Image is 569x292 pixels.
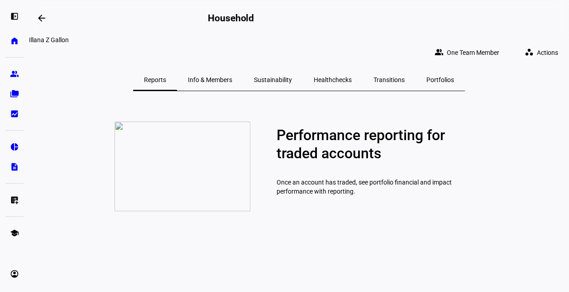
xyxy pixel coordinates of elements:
[5,158,24,176] a: description
[510,44,569,62] eth-quick-actions: Actions
[537,44,558,62] span: Actions
[277,126,453,162] p: Performance reporting for traded accounts
[525,48,534,57] mat-icon: workspaces
[10,109,19,118] eth-mat-symbol: bid_landscape
[36,13,47,24] mat-icon: arrow_backwards
[517,44,569,62] button: Actions
[435,48,444,57] mat-icon: group
[10,162,19,171] eth-mat-symbol: description
[10,195,19,204] eth-mat-symbol: list_alt_add
[10,36,19,45] eth-mat-symbol: home
[447,44,499,62] span: One Team Member
[115,122,250,211] img: report-zero.png
[254,77,292,83] span: Sustainability
[314,77,352,83] span: Healthchecks
[10,229,19,238] eth-mat-symbol: school
[10,269,19,278] eth-mat-symbol: account_circle
[10,69,19,78] eth-mat-symbol: group
[10,142,19,151] eth-mat-symbol: pie_chart
[5,138,24,156] a: pie_chart
[10,12,19,21] eth-mat-symbol: left_panel_open
[427,44,510,62] button: One Team Member
[144,77,166,83] span: Reports
[277,169,453,205] p: Once an account has traded, see portfolio financial and impact performance with reporting.
[373,77,405,83] span: Transitions
[188,77,232,83] span: Info & Members
[5,85,24,103] a: folder_copy
[5,32,24,50] a: home
[29,36,569,44] div: Illana Z Gallon
[426,77,454,83] span: Portfolios
[5,65,24,83] a: group
[10,89,19,98] eth-mat-symbol: folder_copy
[208,13,254,24] h2: Household
[5,105,24,123] a: bid_landscape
